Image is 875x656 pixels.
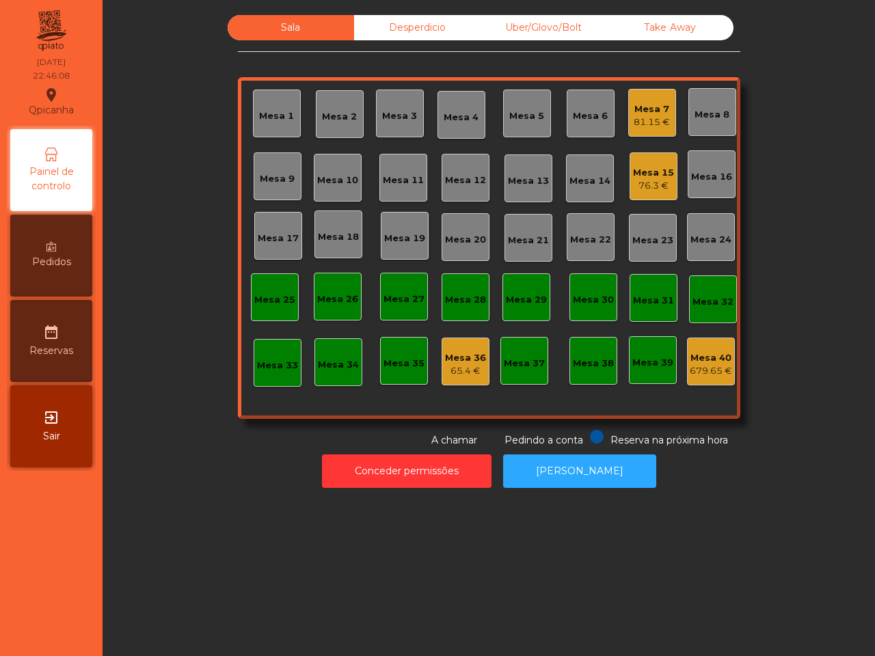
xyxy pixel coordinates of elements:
div: Mesa 34 [318,358,359,372]
div: Mesa 3 [382,109,417,123]
div: Mesa 18 [318,230,359,244]
div: Mesa 39 [632,356,673,370]
div: Take Away [607,15,733,40]
div: Mesa 13 [508,174,549,188]
div: Mesa 10 [317,174,358,187]
div: [DATE] [37,56,66,68]
div: Mesa 25 [254,293,295,307]
div: Mesa 37 [504,357,545,370]
div: Mesa 7 [634,102,670,116]
div: Mesa 17 [258,232,299,245]
i: date_range [43,324,59,340]
span: Reservas [29,344,73,358]
div: 76.3 € [633,179,674,193]
div: Mesa 5 [509,109,544,123]
div: Mesa 14 [569,174,610,188]
div: Mesa 27 [383,292,425,306]
div: Mesa 35 [383,357,425,370]
div: Mesa 21 [508,234,549,247]
span: Reserva na próxima hora [610,434,728,446]
button: Conceder permissões [322,454,492,488]
div: Mesa 38 [573,357,614,370]
div: 81.15 € [634,115,670,129]
div: 679.65 € [690,364,732,378]
div: Mesa 32 [692,295,733,309]
div: Mesa 4 [444,111,479,124]
span: A chamar [431,434,477,446]
div: Mesa 29 [506,293,547,307]
div: Qpicanha [29,85,74,119]
span: Sair [43,429,60,443]
div: Mesa 12 [445,174,486,187]
span: Pedindo a conta [504,434,583,446]
img: qpiato [34,7,68,55]
div: Mesa 6 [573,109,608,123]
div: Uber/Glovo/Bolt [481,15,607,40]
div: Mesa 11 [383,174,424,187]
div: Mesa 8 [695,108,729,122]
div: Mesa 1 [259,109,294,123]
div: Mesa 20 [445,233,486,247]
div: Mesa 19 [384,232,425,245]
div: 65.4 € [445,364,486,378]
div: Mesa 30 [573,293,614,307]
i: exit_to_app [43,409,59,426]
div: Sala [228,15,354,40]
div: Mesa 2 [322,110,357,124]
div: Mesa 33 [257,359,298,372]
span: Pedidos [32,255,71,269]
div: Mesa 31 [633,294,674,307]
div: 22:46:08 [33,70,70,82]
div: Mesa 40 [690,351,732,365]
div: Mesa 22 [570,233,611,247]
div: Mesa 36 [445,351,486,365]
span: Painel de controlo [14,165,89,193]
div: Mesa 9 [260,172,295,186]
div: Mesa 15 [633,166,674,180]
div: Desperdicio [354,15,481,40]
button: [PERSON_NAME] [503,454,656,488]
div: Mesa 24 [690,233,731,247]
div: Mesa 16 [691,170,732,184]
div: Mesa 26 [317,292,358,306]
div: Mesa 23 [632,234,673,247]
i: location_on [43,87,59,103]
div: Mesa 28 [445,293,486,307]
